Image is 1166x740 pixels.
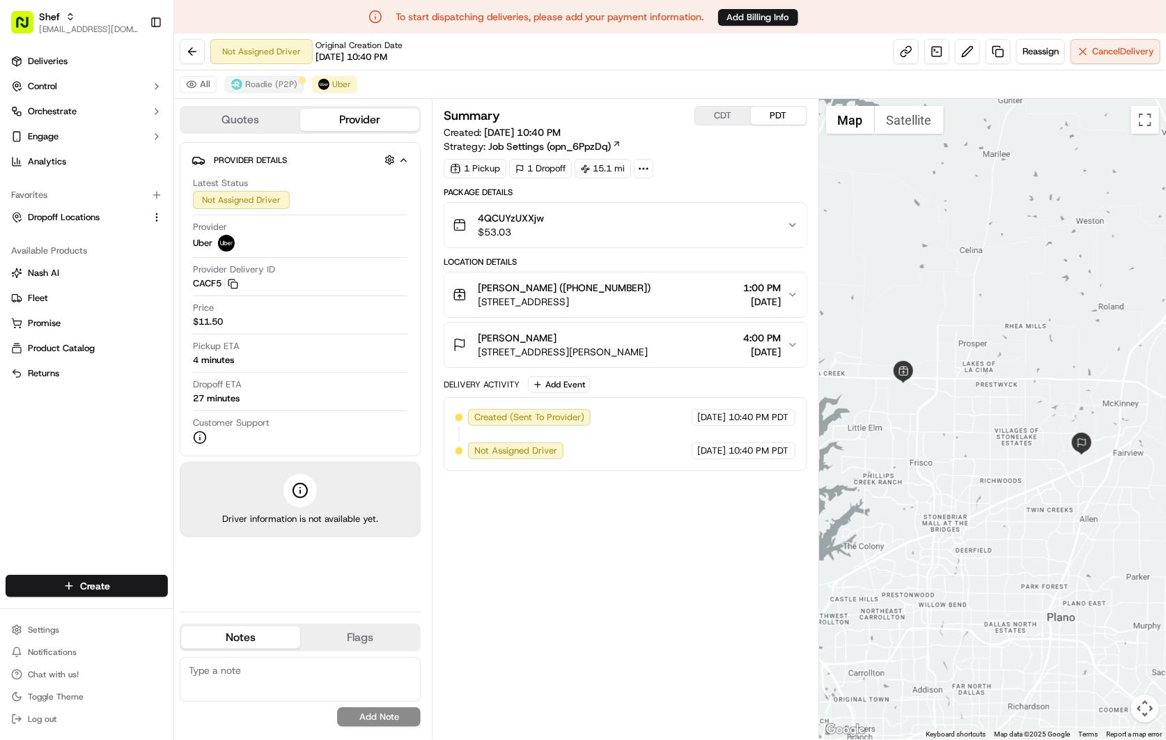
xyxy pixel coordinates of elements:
div: Start new chat [63,133,228,147]
span: Price [193,302,214,314]
a: Promise [11,317,162,330]
span: Customer Support [193,417,270,429]
span: Map data ©2025 Google [994,730,1070,738]
span: Notifications [28,647,77,658]
span: $53.03 [478,225,544,239]
a: Add Billing Info [718,8,798,26]
span: [DATE] [698,411,726,424]
span: Created: [444,125,561,139]
button: Toggle Theme [6,687,168,707]
span: Cancel Delivery [1092,45,1154,58]
a: Analytics [6,151,168,173]
img: Shef Support [14,203,36,225]
a: Terms (opens in new tab) [1078,730,1098,738]
img: 1736555255976-a54dd68f-1ca7-489b-9aae-adbdc363a1c4 [14,133,39,158]
span: Dropoff ETA [193,378,242,391]
button: Uber [312,76,357,93]
img: uber-new-logo.jpeg [218,235,235,252]
span: Provider Delivery ID [193,263,275,276]
button: [PERSON_NAME][STREET_ADDRESS][PERSON_NAME]4:00 PM[DATE] [444,323,806,367]
div: 4 minutes [193,354,234,367]
span: Dropoff Locations [28,211,100,224]
button: Dropoff Locations [6,206,168,229]
span: Create [80,579,110,593]
img: 8571987876998_91fb9ceb93ad5c398215_72.jpg [29,133,54,158]
span: 4:00 PM [744,331,782,345]
span: [DATE] [744,345,782,359]
img: uber-new-logo.jpeg [318,79,329,90]
span: Returns [28,367,59,380]
span: [DATE] 10:40 PM [316,51,387,63]
div: Package Details [444,187,807,198]
a: Fleet [11,292,162,305]
span: $11.50 [193,316,223,328]
div: Strategy: [444,139,621,153]
button: [EMAIL_ADDRESS][DOMAIN_NAME] [39,24,139,35]
span: API Documentation [132,274,224,288]
div: Past conversations [14,181,93,192]
button: Notifications [6,642,168,662]
span: 10:40 PM PDT [729,445,789,457]
a: Deliveries [6,50,168,72]
span: Deliveries [28,55,68,68]
button: Settings [6,620,168,640]
button: Reassign [1016,39,1065,64]
div: Available Products [6,240,168,262]
img: Nash [14,14,42,42]
button: [PERSON_NAME] ([PHONE_NUMBER])[STREET_ADDRESS]1:00 PM[DATE] [444,272,806,317]
div: 1 Pickup [444,159,506,178]
span: Pylon [139,308,169,318]
div: We're available if you need us! [63,147,192,158]
div: 27 minutes [193,392,240,405]
button: Quotes [181,109,300,131]
button: Toggle fullscreen view [1131,106,1159,134]
button: CACF5 [193,277,238,290]
div: Favorites [6,184,168,206]
span: 10:40 PM PDT [729,411,789,424]
button: Keyboard shortcuts [926,730,986,739]
span: [DATE] 10:40 PM [484,126,561,139]
span: Uber [332,79,351,90]
span: Not Assigned Driver [474,445,557,457]
span: Promise [28,317,61,330]
button: Control [6,75,168,98]
span: Log out [28,714,56,725]
span: [STREET_ADDRESS] [478,295,651,309]
button: Shef[EMAIL_ADDRESS][DOMAIN_NAME] [6,6,144,39]
span: Driver information is not available yet. [222,513,378,525]
span: 1:00 PM [744,281,782,295]
a: Product Catalog [11,342,162,355]
span: Fleet [28,292,48,305]
span: Provider Details [214,155,287,166]
span: Job Settings (opn_6PpzDq) [488,139,611,153]
span: Analytics [28,155,66,168]
button: All [180,76,217,93]
span: • [100,216,105,227]
button: PDT [751,107,807,125]
button: See all [216,178,254,195]
button: Chat with us! [6,665,168,684]
button: Fleet [6,287,168,309]
button: Shef [39,10,60,24]
input: Got a question? Start typing here... [36,90,251,105]
button: Show street map [826,106,875,134]
div: 📗 [14,275,25,286]
button: CDT [695,107,751,125]
span: Orchestrate [28,105,77,118]
span: Reassign [1023,45,1059,58]
button: Provider [300,109,419,131]
button: Engage [6,125,168,148]
a: Powered byPylon [98,307,169,318]
span: Nash AI [28,267,59,279]
button: Show satellite imagery [875,106,944,134]
a: 💻API Documentation [112,268,229,293]
span: Settings [28,624,59,635]
span: Shef Support [43,216,98,227]
span: [PERSON_NAME] [478,331,557,345]
button: Promise [6,312,168,334]
div: 15.1 mi [575,159,631,178]
button: Create [6,575,168,597]
span: Toggle Theme [28,691,84,702]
